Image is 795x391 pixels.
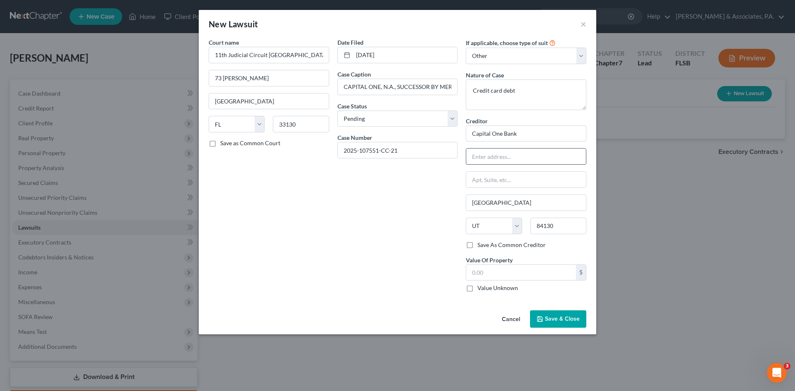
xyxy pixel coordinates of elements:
label: Save As Common Creditor [477,241,546,249]
input: Enter address... [209,70,329,86]
button: Save & Close [530,310,586,328]
label: Value Unknown [477,284,518,292]
input: Apt, Suite, etc... [466,172,586,187]
span: 3 [784,363,790,369]
label: Case Number [337,133,372,142]
span: Court name [209,39,239,46]
label: Nature of Case [466,71,504,79]
button: × [581,19,586,29]
label: If applicable, choose type of suit [466,38,548,47]
input: Enter zip... [530,218,586,234]
span: Save & Close [545,315,580,322]
label: Save as Common Court [220,139,280,147]
button: Cancel [495,311,527,328]
span: Lawsuit [229,19,258,29]
div: $ [576,265,586,281]
input: # [338,142,458,158]
span: Case Status [337,103,367,110]
label: Value Of Property [466,256,513,264]
input: Enter address... [466,149,586,164]
span: New [209,19,226,29]
label: Case Caption [337,70,371,79]
input: Enter city... [209,94,329,109]
input: Search court by name... [209,47,329,63]
iframe: Intercom live chat [767,363,787,383]
input: Enter zip... [273,116,329,132]
label: Date Filed [337,38,364,47]
input: 0.00 [466,265,576,281]
span: Creditor [466,118,488,125]
input: MM/DD/YYYY [353,47,458,63]
input: Enter city... [466,195,586,211]
input: Search creditor by name... [466,125,586,142]
input: -- [338,79,458,95]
